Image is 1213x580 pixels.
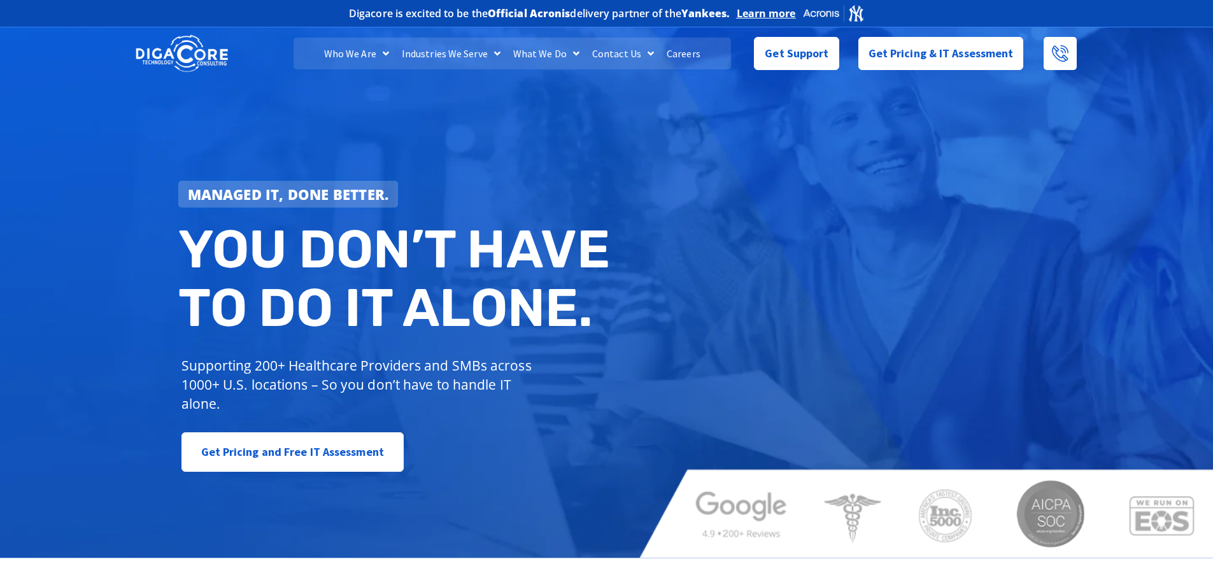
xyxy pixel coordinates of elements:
[136,34,228,74] img: DigaCore Technology Consulting
[178,220,616,337] h2: You don’t have to do IT alone.
[869,41,1014,66] span: Get Pricing & IT Assessment
[181,432,404,472] a: Get Pricing and Free IT Assessment
[802,4,865,22] img: Acronis
[181,356,537,413] p: Supporting 200+ Healthcare Providers and SMBs across 1000+ U.S. locations – So you don’t have to ...
[349,8,730,18] h2: Digacore is excited to be the delivery partner of the
[178,181,399,208] a: Managed IT, done better.
[586,38,660,69] a: Contact Us
[660,38,707,69] a: Careers
[201,439,384,465] span: Get Pricing and Free IT Assessment
[395,38,507,69] a: Industries We Serve
[754,37,839,70] a: Get Support
[188,185,389,204] strong: Managed IT, done better.
[737,7,796,20] a: Learn more
[765,41,828,66] span: Get Support
[858,37,1024,70] a: Get Pricing & IT Assessment
[507,38,586,69] a: What We Do
[318,38,395,69] a: Who We Are
[294,38,730,69] nav: Menu
[681,6,730,20] b: Yankees.
[488,6,571,20] b: Official Acronis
